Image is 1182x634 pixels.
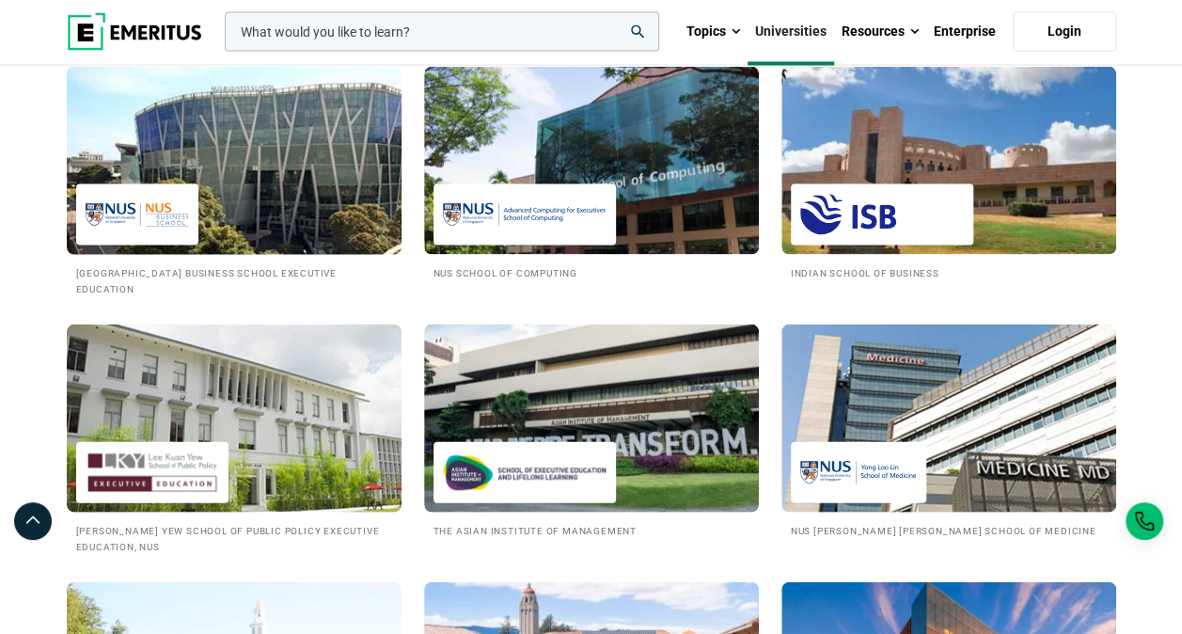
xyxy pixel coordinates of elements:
h2: NUS [PERSON_NAME] [PERSON_NAME] School of Medicine [791,522,1107,538]
img: Universities We Work With [424,67,759,255]
a: Universities We Work With NUS School of Computing NUS School of Computing [424,67,759,280]
img: Universities We Work With [50,57,418,264]
img: Universities We Work With [781,67,1116,255]
h2: NUS School of Computing [433,264,749,280]
h2: [PERSON_NAME] Yew School of Public Policy Executive Education, NUS [76,522,392,554]
img: NUS Yong Loo Lin School of Medicine [800,452,917,494]
img: Indian School of Business [800,194,964,236]
h2: The Asian Institute of Management [433,522,749,538]
input: woocommerce-product-search-field-0 [225,12,659,52]
a: Universities We Work With Indian School of Business Indian School of Business [781,67,1116,280]
a: Universities We Work With National University of Singapore Business School Executive Education [G... [67,67,402,296]
h2: [GEOGRAPHIC_DATA] Business School Executive Education [76,264,392,296]
a: Universities We Work With Asian Institute of Management The Asian Institute of Management [424,325,759,538]
a: Login [1013,12,1116,52]
a: Universities We Work With NUS Yong Loo Lin School of Medicine NUS [PERSON_NAME] [PERSON_NAME] Sch... [781,325,1116,538]
img: Universities We Work With [424,325,759,513]
img: Lee Kuan Yew School of Public Policy Executive Education, NUS [86,452,219,494]
h2: Indian School of Business [791,264,1107,280]
img: National University of Singapore Business School Executive Education [86,194,189,236]
img: Universities We Work With [781,325,1116,513]
a: Universities We Work With Lee Kuan Yew School of Public Policy Executive Education, NUS [PERSON_N... [67,325,402,554]
img: NUS School of Computing [443,194,607,236]
img: Asian Institute of Management [443,452,607,494]
img: Universities We Work With [67,325,402,513]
